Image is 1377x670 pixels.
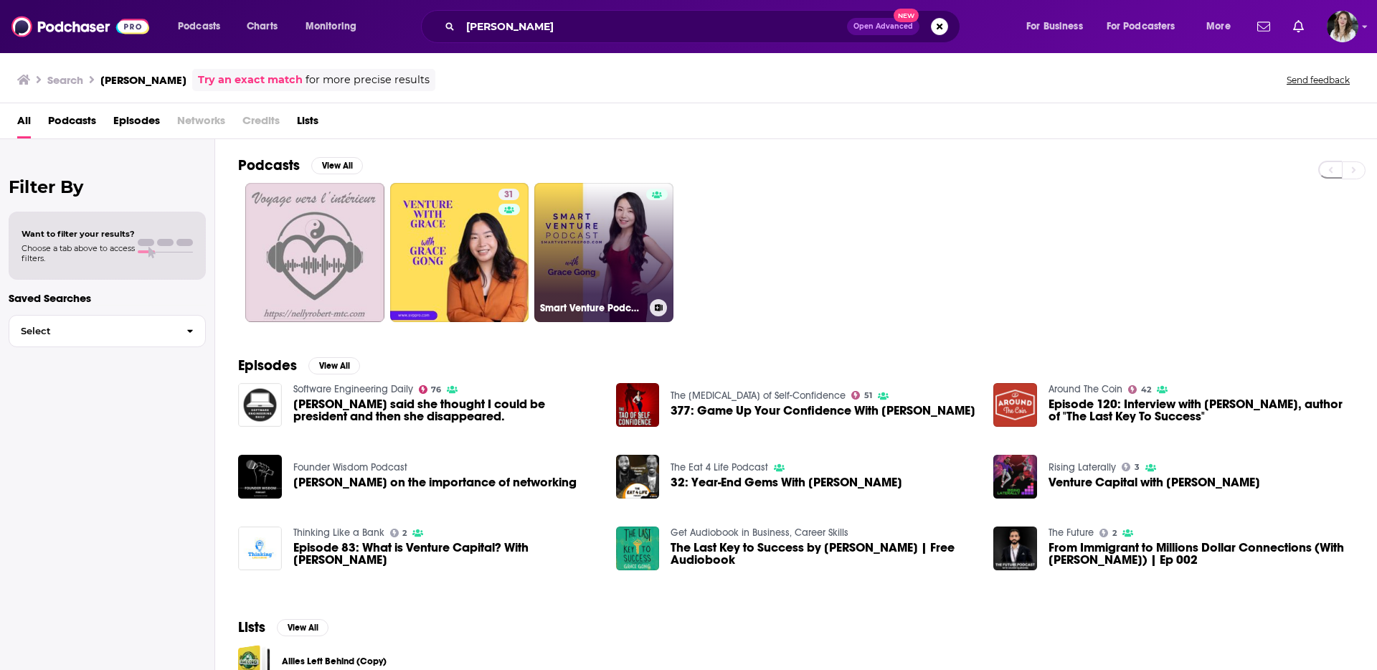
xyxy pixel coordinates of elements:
[168,15,239,38] button: open menu
[247,16,278,37] span: Charts
[616,455,660,499] img: 32: Year-End Gems With Grace Gong
[419,385,442,394] a: 76
[238,618,328,636] a: ListsView All
[671,542,976,566] span: The Last Key to Success by [PERSON_NAME] | Free Audiobook
[671,390,846,402] a: The Tao of Self-Confidence
[1196,15,1249,38] button: open menu
[1049,476,1260,489] a: Venture Capital with Grace Gong
[1016,15,1101,38] button: open menu
[9,291,206,305] p: Saved Searches
[238,618,265,636] h2: Lists
[1206,16,1231,37] span: More
[17,109,31,138] a: All
[238,455,282,499] a: Grace Gong on the importance of networking
[282,654,387,669] a: Allies Left Behind (Copy)
[616,527,660,570] img: The Last Key to Success by Grace Gong | Free Audiobook
[237,15,286,38] a: Charts
[671,542,976,566] a: The Last Key to Success by Grace Gong | Free Audiobook
[1049,542,1354,566] span: From Immigrant to Millions Dollar Connections (With [PERSON_NAME]) | Ep 002
[1049,527,1094,539] a: The Future
[894,9,919,22] span: New
[1122,463,1140,471] a: 3
[311,157,363,174] button: View All
[238,383,282,427] img: Grace Gong said she thought I could be president and then she disappeared.
[1097,15,1196,38] button: open menu
[11,13,149,40] img: Podchaser - Follow, Share and Rate Podcasts
[100,73,186,87] h3: [PERSON_NAME]
[22,229,135,239] span: Want to filter your results?
[1282,74,1354,86] button: Send feedback
[460,15,847,38] input: Search podcasts, credits, & more...
[853,23,913,30] span: Open Advanced
[177,109,225,138] span: Networks
[238,156,363,174] a: PodcastsView All
[534,183,673,322] a: Smart Venture Podcast
[1287,14,1310,39] a: Show notifications dropdown
[993,383,1037,427] img: Episode 120: Interview with Grace Gong, author of "The Last Key To Success"
[671,461,768,473] a: The Eat 4 Life Podcast
[297,109,318,138] a: Lists
[238,156,300,174] h2: Podcasts
[178,16,220,37] span: Podcasts
[993,455,1037,499] img: Venture Capital with Grace Gong
[9,326,175,336] span: Select
[293,398,599,423] a: Grace Gong said she thought I could be president and then she disappeared.
[293,476,577,489] a: Grace Gong on the importance of networking
[295,15,375,38] button: open menu
[671,405,975,417] span: 377: Game Up Your Confidence With [PERSON_NAME]
[435,10,974,43] div: Search podcasts, credits, & more...
[1107,16,1175,37] span: For Podcasters
[671,476,902,489] span: 32: Year-End Gems With [PERSON_NAME]
[238,357,297,374] h2: Episodes
[306,16,356,37] span: Monitoring
[293,461,407,473] a: Founder Wisdom Podcast
[22,243,135,263] span: Choose a tab above to access filters.
[671,476,902,489] a: 32: Year-End Gems With Grace Gong
[1049,461,1116,473] a: Rising Laterally
[198,72,303,88] a: Try an exact match
[1327,11,1358,42] span: Logged in as mavi
[238,357,360,374] a: EpisodesView All
[1026,16,1083,37] span: For Business
[1049,398,1354,423] span: Episode 120: Interview with [PERSON_NAME], author of "The Last Key To Success"
[1141,387,1151,393] span: 42
[1049,476,1260,489] span: Venture Capital with [PERSON_NAME]
[293,383,413,395] a: Software Engineering Daily
[308,357,360,374] button: View All
[1049,383,1122,395] a: Around The Coin
[242,109,280,138] span: Credits
[671,527,848,539] a: Get Audiobook in Business, Career Skills
[238,527,282,570] img: Episode 83: What is Venture Capital? With Grace Gong
[540,302,644,314] h3: Smart Venture Podcast
[1112,530,1117,537] span: 2
[864,392,872,399] span: 51
[9,176,206,197] h2: Filter By
[431,387,441,393] span: 76
[293,476,577,489] span: [PERSON_NAME] on the importance of networking
[9,315,206,347] button: Select
[498,189,519,200] a: 31
[47,73,83,87] h3: Search
[293,398,599,423] span: [PERSON_NAME] said she thought I could be president and then she disappeared.
[113,109,160,138] a: Episodes
[390,529,407,537] a: 2
[851,391,872,400] a: 51
[1049,398,1354,423] a: Episode 120: Interview with Grace Gong, author of "The Last Key To Success"
[1327,11,1358,42] img: User Profile
[993,527,1037,570] img: From Immigrant to Millions Dollar Connections (With Grace Gong) | Ep 002
[306,72,430,88] span: for more precise results
[1251,14,1276,39] a: Show notifications dropdown
[48,109,96,138] a: Podcasts
[277,619,328,636] button: View All
[1049,542,1354,566] a: From Immigrant to Millions Dollar Connections (With Grace Gong) | Ep 002
[293,527,384,539] a: Thinking Like a Bank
